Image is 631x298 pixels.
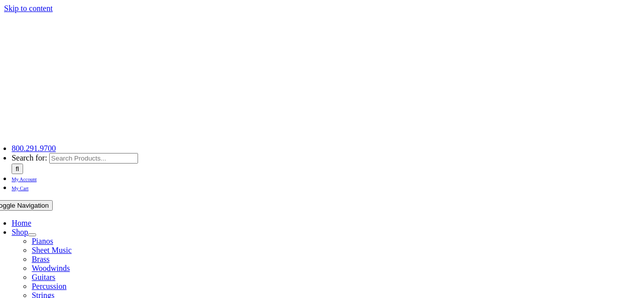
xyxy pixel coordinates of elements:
a: Brass [32,255,50,263]
input: Search Products... [49,153,138,164]
a: Shop [12,228,28,236]
a: Skip to content [4,4,53,13]
a: Pianos [32,237,53,245]
span: My Account [12,177,37,182]
a: Sheet Music [32,246,72,254]
a: My Account [12,174,37,183]
input: Search [12,164,23,174]
a: Guitars [32,273,55,281]
span: Search for: [12,154,47,162]
a: My Cart [12,183,29,192]
span: My Cart [12,186,29,191]
a: Percussion [32,282,66,290]
a: Home [12,219,31,227]
a: Woodwinds [32,264,70,272]
a: 800.291.9700 [12,144,56,153]
button: Open submenu of Shop [28,233,36,236]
